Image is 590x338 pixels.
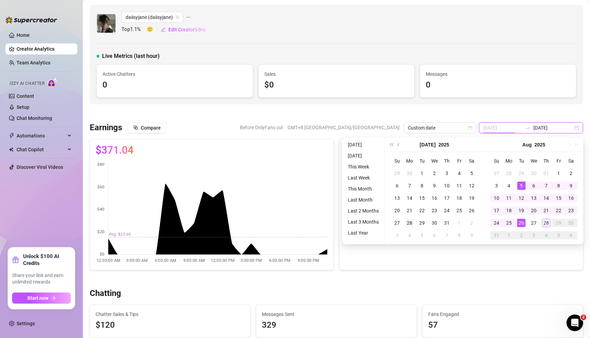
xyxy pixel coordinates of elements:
[540,167,552,180] td: 2025-07-31
[540,192,552,204] td: 2025-08-14
[567,219,575,227] div: 30
[468,194,476,202] div: 19
[393,169,401,177] div: 29
[345,229,382,237] li: Last Year
[443,194,451,202] div: 17
[51,296,56,300] span: arrow-right
[530,182,538,190] div: 6
[420,138,435,152] button: Choose a month
[17,60,50,65] a: Team Analytics
[186,12,191,23] span: ellipsis
[141,125,161,131] span: Compare
[418,194,426,202] div: 15
[9,147,13,152] img: Chat Copilot
[345,207,382,215] li: Last 2 Months
[345,174,382,182] li: Last Week
[565,167,577,180] td: 2025-08-02
[503,217,515,229] td: 2025-08-25
[528,167,540,180] td: 2025-07-30
[522,138,532,152] button: Choose a month
[12,293,71,304] button: Start nowarrow-right
[552,192,565,204] td: 2025-08-15
[426,70,570,78] span: Messages
[465,167,478,180] td: 2025-07-05
[505,206,513,215] div: 18
[515,229,528,242] td: 2025-09-02
[534,138,545,152] button: Choose a year
[12,272,71,286] span: Share your link and earn unlimited rewards
[391,217,403,229] td: 2025-07-27
[393,206,401,215] div: 20
[465,204,478,217] td: 2025-07-26
[515,204,528,217] td: 2025-08-19
[540,217,552,229] td: 2025-08-28
[441,192,453,204] td: 2025-07-17
[17,32,30,38] a: Home
[517,219,525,227] div: 26
[403,167,416,180] td: 2025-06-30
[393,231,401,239] div: 3
[517,206,525,215] div: 19
[443,231,451,239] div: 7
[453,155,465,167] th: Fr
[517,182,525,190] div: 5
[418,219,426,227] div: 29
[17,43,72,54] a: Creator Analytics
[416,229,428,242] td: 2025-08-05
[542,206,550,215] div: 21
[391,155,403,167] th: Su
[391,192,403,204] td: 2025-07-13
[465,180,478,192] td: 2025-07-12
[567,194,575,202] div: 16
[430,194,439,202] div: 16
[17,130,66,141] span: Automations
[345,196,382,204] li: Last Month
[453,180,465,192] td: 2025-07-11
[453,217,465,229] td: 2025-08-01
[393,219,401,227] div: 27
[554,206,563,215] div: 22
[416,180,428,192] td: 2025-07-08
[287,122,400,133] span: GMT+8 [GEOGRAPHIC_DATA]/[GEOGRAPHIC_DATA]
[441,180,453,192] td: 2025-07-10
[528,204,540,217] td: 2025-08-20
[468,126,472,130] span: calendar
[416,204,428,217] td: 2025-07-22
[428,155,441,167] th: We
[17,93,34,99] a: Content
[528,229,540,242] td: 2025-09-03
[567,182,575,190] div: 9
[443,169,451,177] div: 3
[403,192,416,204] td: 2025-07-14
[542,194,550,202] div: 14
[567,315,583,331] iframe: Intercom live chat
[517,231,525,239] div: 2
[528,192,540,204] td: 2025-08-13
[525,125,531,131] span: swap-right
[530,231,538,239] div: 3
[542,231,550,239] div: 4
[428,192,441,204] td: 2025-07-16
[428,167,441,180] td: 2025-07-02
[416,192,428,204] td: 2025-07-15
[27,295,48,301] span: Start now
[505,231,513,239] div: 1
[416,155,428,167] th: Tu
[418,206,426,215] div: 22
[393,182,401,190] div: 6
[405,182,414,190] div: 7
[503,167,515,180] td: 2025-07-28
[9,133,14,139] span: thunderbolt
[240,122,283,133] span: Before OnlyFans cut
[391,204,403,217] td: 2025-07-20
[403,204,416,217] td: 2025-07-21
[515,217,528,229] td: 2025-08-26
[465,229,478,242] td: 2025-08-09
[6,17,57,23] img: logo-BBDzfeDw.svg
[468,169,476,177] div: 5
[428,204,441,217] td: 2025-07-23
[490,180,503,192] td: 2025-08-03
[430,169,439,177] div: 2
[17,115,52,121] a: Chat Monitoring
[441,217,453,229] td: 2025-07-31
